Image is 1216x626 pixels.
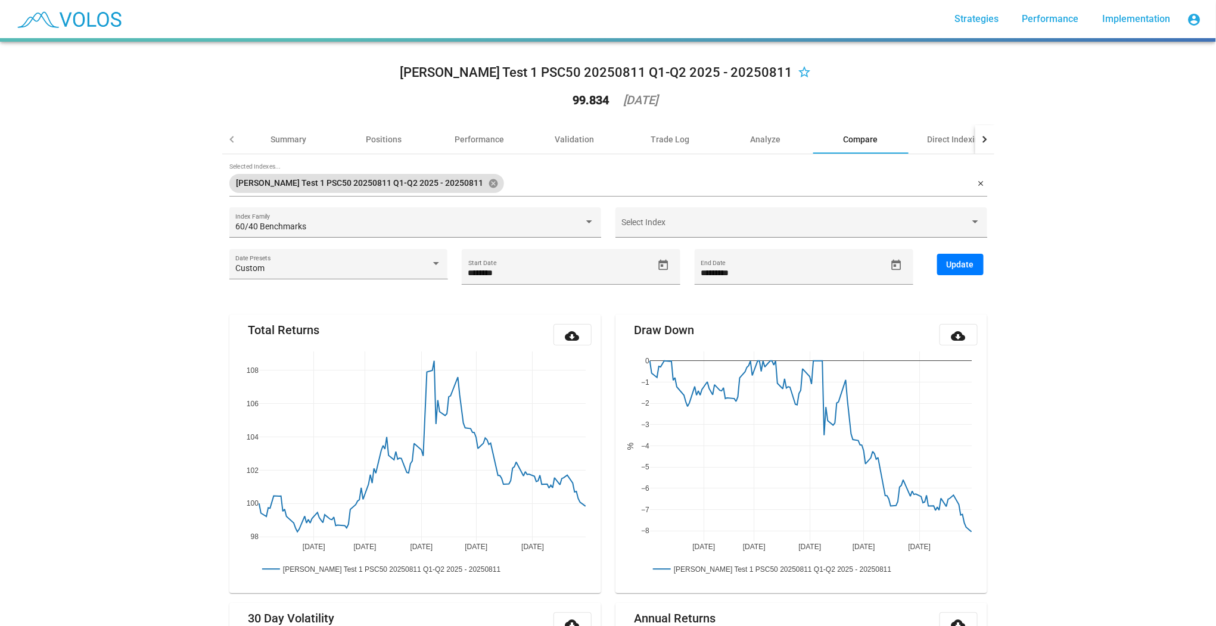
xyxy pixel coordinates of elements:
span: 60/40 Benchmarks [235,222,306,231]
mat-card-title: Total Returns [248,324,320,336]
a: Implementation [1093,8,1180,30]
mat-card-title: Draw Down [635,324,695,336]
mat-chip: [PERSON_NAME] Test 1 PSC50 20250811 Q1-Q2 2025 - 20250811 [229,174,504,193]
div: Analyze [750,133,780,145]
mat-icon: cloud_download [951,329,966,343]
div: 99.834 [573,94,609,106]
div: [DATE] [623,94,658,106]
mat-icon: cloud_download [565,329,580,343]
span: Strategies [954,13,999,24]
button: Update [937,254,984,275]
span: Performance [1022,13,1079,24]
div: [PERSON_NAME] Test 1 PSC50 20250811 Q1-Q2 2025 - 20250811 [400,63,792,82]
span: Custom [235,263,265,273]
mat-icon: cancel [489,178,499,189]
mat-card-title: Annual Returns [635,612,716,624]
div: Positions [366,133,402,145]
div: Direct Indexing [928,133,985,145]
div: Trade Log [651,133,689,145]
div: Summary [271,133,307,145]
mat-icon: account_circle [1187,13,1202,27]
div: Performance [455,133,504,145]
span: Update [947,260,974,269]
div: Compare [844,133,878,145]
button: Open calendar [653,255,674,276]
mat-icon: star_border [797,66,811,80]
button: Open calendar [886,255,907,276]
mat-card-title: 30 Day Volatility [248,612,335,624]
img: blue_transparent.png [10,4,127,34]
span: Implementation [1103,13,1171,24]
a: Strategies [945,8,1008,30]
mat-icon: close [976,179,985,189]
a: Performance [1013,8,1089,30]
div: Validation [555,133,595,145]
